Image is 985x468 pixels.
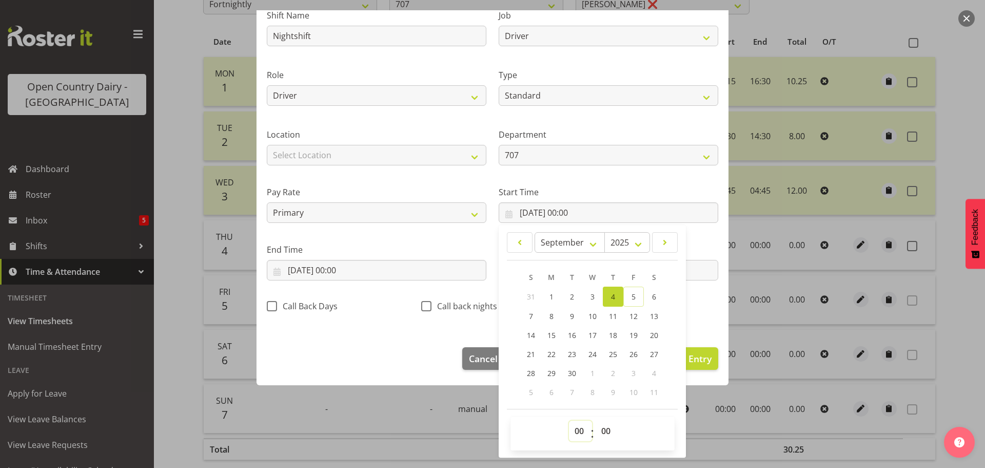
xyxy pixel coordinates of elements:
[632,368,636,378] span: 3
[562,345,582,364] a: 23
[562,307,582,326] a: 9
[570,311,574,321] span: 9
[611,368,615,378] span: 2
[562,364,582,383] a: 30
[570,292,574,302] span: 2
[623,326,644,345] a: 19
[267,26,486,46] input: Shift Name
[541,345,562,364] a: 22
[541,364,562,383] a: 29
[527,330,535,340] span: 14
[590,292,595,302] span: 3
[603,287,623,307] a: 4
[521,364,541,383] a: 28
[971,209,980,245] span: Feedback
[623,345,644,364] a: 26
[267,9,486,22] label: Shift Name
[588,311,597,321] span: 10
[568,368,576,378] span: 30
[609,349,617,359] span: 25
[609,311,617,321] span: 11
[629,311,638,321] span: 12
[954,437,964,447] img: help-xxl-2.png
[590,387,595,397] span: 8
[527,292,535,302] span: 31
[267,260,486,280] input: Click to select...
[650,330,658,340] span: 20
[650,349,658,359] span: 27
[623,287,644,307] a: 5
[650,311,658,321] span: 13
[603,307,623,326] a: 11
[644,326,664,345] a: 20
[562,287,582,307] a: 2
[632,292,636,302] span: 5
[548,272,555,282] span: M
[611,272,615,282] span: T
[611,292,615,302] span: 4
[521,345,541,364] a: 21
[588,330,597,340] span: 17
[644,345,664,364] a: 27
[431,301,497,311] span: Call back nights
[541,287,562,307] a: 1
[582,326,603,345] a: 17
[267,244,486,256] label: End Time
[499,128,718,141] label: Department
[541,307,562,326] a: 8
[549,387,554,397] span: 6
[568,330,576,340] span: 16
[267,69,486,81] label: Role
[629,387,638,397] span: 10
[652,272,656,282] span: S
[590,368,595,378] span: 1
[499,9,718,22] label: Job
[966,199,985,269] button: Feedback - Show survey
[469,352,498,365] span: Cancel
[589,272,596,282] span: W
[549,311,554,321] span: 8
[652,292,656,302] span: 6
[629,330,638,340] span: 19
[582,287,603,307] a: 3
[541,326,562,345] a: 15
[570,387,574,397] span: 7
[527,368,535,378] span: 28
[590,421,594,446] span: :
[547,368,556,378] span: 29
[547,349,556,359] span: 22
[654,352,712,365] span: Update Entry
[527,349,535,359] span: 21
[277,301,338,311] span: Call Back Days
[603,345,623,364] a: 25
[562,326,582,345] a: 16
[582,345,603,364] a: 24
[529,272,533,282] span: S
[644,287,664,307] a: 6
[521,307,541,326] a: 7
[611,387,615,397] span: 9
[588,349,597,359] span: 24
[629,349,638,359] span: 26
[570,272,574,282] span: T
[499,69,718,81] label: Type
[568,349,576,359] span: 23
[499,202,718,223] input: Click to select...
[529,387,533,397] span: 5
[549,292,554,302] span: 1
[521,326,541,345] a: 14
[547,330,556,340] span: 15
[267,186,486,198] label: Pay Rate
[652,368,656,378] span: 4
[267,128,486,141] label: Location
[462,347,504,370] button: Cancel
[644,307,664,326] a: 13
[499,186,718,198] label: Start Time
[582,307,603,326] a: 10
[650,387,658,397] span: 11
[529,311,533,321] span: 7
[623,307,644,326] a: 12
[609,330,617,340] span: 18
[603,326,623,345] a: 18
[632,272,635,282] span: F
